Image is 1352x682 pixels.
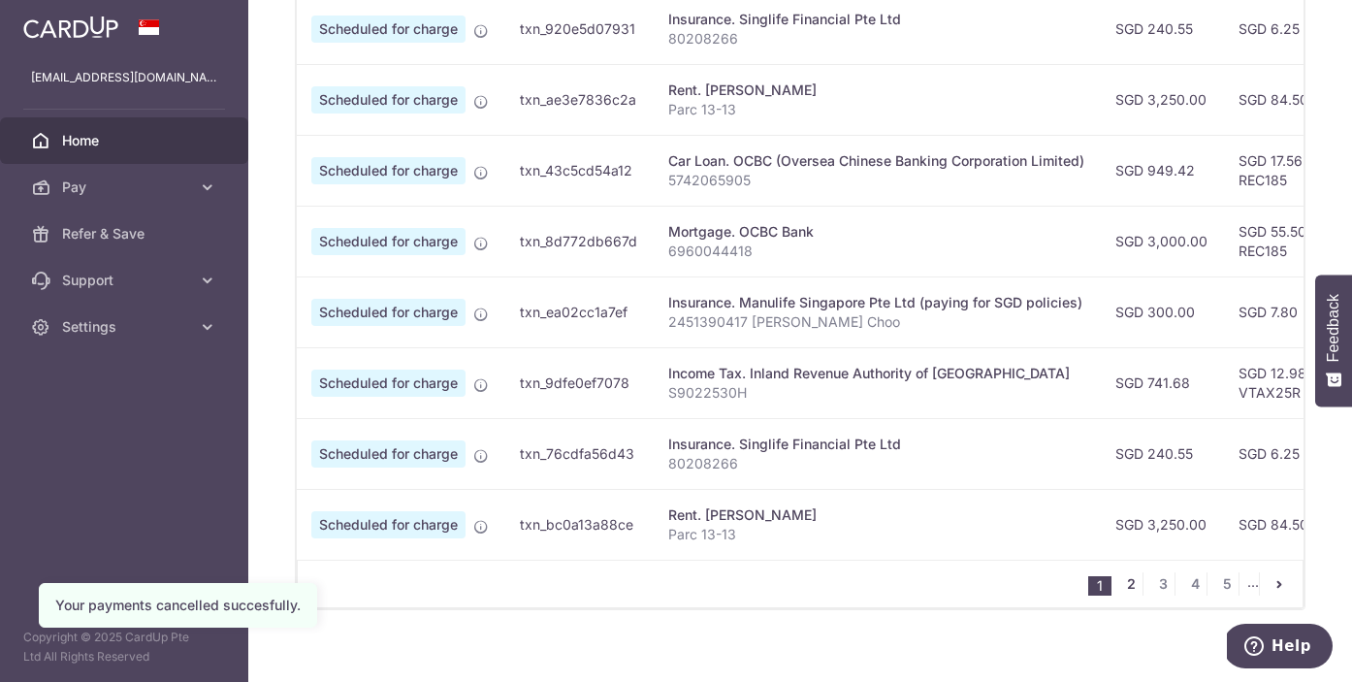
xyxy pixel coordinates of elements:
td: SGD 7.80 [1223,276,1349,347]
td: txn_76cdfa56d43 [504,418,653,489]
span: Feedback [1325,294,1342,362]
td: txn_ea02cc1a7ef [504,276,653,347]
a: 5 [1215,572,1239,596]
p: 6960044418 [668,242,1084,261]
p: 80208266 [668,29,1084,49]
span: Pay [62,178,190,197]
nav: pager [1088,561,1303,607]
td: SGD 240.55 [1100,418,1223,489]
div: Mortgage. OCBC Bank [668,222,1084,242]
td: SGD 3,000.00 [1100,206,1223,276]
li: 1 [1088,576,1111,596]
td: SGD 300.00 [1100,276,1223,347]
p: Parc 13-13 [668,100,1084,119]
td: SGD 55.50 REC185 [1223,206,1349,276]
td: SGD 12.98 VTAX25R [1223,347,1349,418]
span: Refer & Save [62,224,190,244]
span: Scheduled for charge [311,157,466,184]
div: Insurance. Singlife Financial Pte Ltd [668,435,1084,454]
a: 3 [1151,572,1175,596]
div: Car Loan. OCBC (Oversea Chinese Banking Corporation Limited) [668,151,1084,171]
p: [EMAIL_ADDRESS][DOMAIN_NAME] [31,68,217,87]
span: Scheduled for charge [311,86,466,114]
img: CardUp [23,16,118,39]
p: 2451390417 [PERSON_NAME] Choo [668,312,1084,332]
span: Scheduled for charge [311,16,466,43]
span: Settings [62,317,190,337]
span: Support [62,271,190,290]
a: 4 [1183,572,1207,596]
td: SGD 84.50 [1223,64,1349,135]
td: SGD 84.50 [1223,489,1349,560]
td: SGD 949.42 [1100,135,1223,206]
span: Home [62,131,190,150]
td: SGD 6.25 [1223,418,1349,489]
p: 5742065905 [668,171,1084,190]
span: Scheduled for charge [311,370,466,397]
span: Scheduled for charge [311,511,466,538]
li: ... [1247,572,1260,596]
div: Rent. [PERSON_NAME] [668,81,1084,100]
div: Insurance. Manulife Singapore Pte Ltd (paying for SGD policies) [668,293,1084,312]
button: Feedback - Show survey [1315,275,1352,406]
a: 2 [1119,572,1143,596]
div: Rent. [PERSON_NAME] [668,505,1084,525]
iframe: Opens a widget where you can find more information [1227,624,1333,672]
span: Scheduled for charge [311,299,466,326]
p: Parc 13-13 [668,525,1084,544]
p: 80208266 [668,454,1084,473]
td: SGD 17.56 REC185 [1223,135,1349,206]
div: Income Tax. Inland Revenue Authority of [GEOGRAPHIC_DATA] [668,364,1084,383]
span: Scheduled for charge [311,228,466,255]
p: S9022530H [668,383,1084,403]
td: SGD 3,250.00 [1100,64,1223,135]
td: txn_ae3e7836c2a [504,64,653,135]
div: Your payments cancelled succesfully. [55,596,301,615]
td: txn_9dfe0ef7078 [504,347,653,418]
td: txn_8d772db667d [504,206,653,276]
td: txn_bc0a13a88ce [504,489,653,560]
td: SGD 741.68 [1100,347,1223,418]
span: Scheduled for charge [311,440,466,468]
td: txn_43c5cd54a12 [504,135,653,206]
td: SGD 3,250.00 [1100,489,1223,560]
div: Insurance. Singlife Financial Pte Ltd [668,10,1084,29]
